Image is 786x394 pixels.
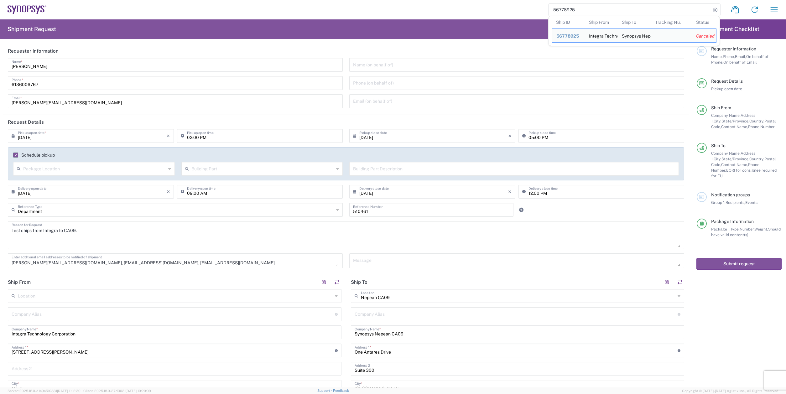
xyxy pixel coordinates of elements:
span: Contact Name, [721,124,748,129]
h2: Requester Information [8,48,59,54]
span: Phone, [723,54,735,59]
span: State/Province, [721,119,749,123]
span: On behalf of Email [723,60,757,65]
span: [DATE] 10:20:09 [126,389,151,393]
i: × [167,187,170,197]
span: Ship From [711,105,731,110]
span: Notification groups [711,192,750,197]
span: Country, [749,119,764,123]
span: State/Province, [721,157,749,161]
th: Status [692,16,716,29]
span: Number, [740,227,754,231]
input: Shipment, tracking or reference number [549,4,711,16]
span: Server: 2025.18.0-d1e9a510831 [8,389,81,393]
label: Schedule pickup [13,153,55,158]
th: Ship ID [552,16,585,29]
span: Phone Number [748,124,775,129]
h2: Request Details [8,119,44,125]
span: City, [714,157,721,161]
span: EORI for consignee required for EU [711,168,777,178]
h2: Shipment Checklist [698,25,759,33]
span: Client: 2025.18.0-27d3021 [83,389,151,393]
span: Events [745,200,757,205]
span: Pickup open date [711,86,742,91]
span: Requester Information [711,46,756,51]
a: Feedback [333,389,349,392]
i: × [508,131,512,141]
span: 56778925 [556,34,579,39]
table: Search Results [552,16,720,46]
th: Ship From [585,16,617,29]
span: Request Details [711,79,743,84]
span: Weight, [754,227,768,231]
th: Ship To [617,16,650,29]
span: Contact Name, [721,162,748,167]
span: Type, [730,227,740,231]
button: Submit request [696,258,782,270]
i: × [508,187,512,197]
a: Support [317,389,333,392]
span: Package 1: [711,227,730,231]
div: Synopsys Nepean CA09 [622,29,646,42]
span: Company Name, [711,151,741,156]
span: Ship To [711,143,726,148]
span: Copyright © [DATE]-[DATE] Agistix Inc., All Rights Reserved [682,388,778,394]
i: × [167,131,170,141]
span: Email, [735,54,746,59]
a: Add Reference [517,205,526,214]
h2: Ship To [351,279,367,285]
div: Canceled [696,33,712,39]
span: Name, [711,54,723,59]
span: Recipients, [726,200,745,205]
h2: Ship From [8,279,31,285]
span: Country, [749,157,764,161]
div: 56778925 [556,33,580,39]
span: Company Name, [711,113,741,118]
th: Tracking Nu. [651,16,692,29]
span: [DATE] 11:12:30 [57,389,81,393]
div: Integra Technology Corporation [589,29,613,42]
span: City, [714,119,721,123]
span: Package Information [711,219,754,224]
span: Group 1: [711,200,726,205]
h2: Shipment Request [8,25,56,33]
